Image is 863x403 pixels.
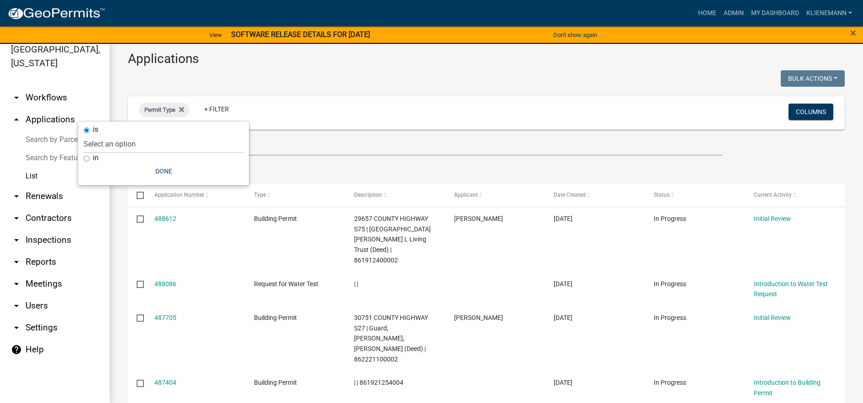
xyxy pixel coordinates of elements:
span: Permit Type [144,106,175,113]
button: Done [84,163,244,179]
datatable-header-cell: Description [345,184,445,206]
i: arrow_drop_down [11,235,22,246]
span: Current Activity [754,192,792,198]
span: × [850,26,856,39]
a: 487404 [154,379,176,386]
i: help [11,344,22,355]
datatable-header-cell: Status [645,184,745,206]
button: Bulk Actions [781,70,845,87]
a: Admin [720,5,747,22]
label: in [93,154,99,162]
a: Introduction to Building Permit [754,379,821,397]
i: arrow_drop_down [11,92,22,103]
span: 30751 COUNTY HIGHWAY S27 | Guard, Raymond H Guard, Donna (Deed) | 862221100002 [354,314,428,363]
span: In Progress [654,379,686,386]
button: Close [850,27,856,38]
datatable-header-cell: Application Number [145,184,245,206]
span: Date Created [554,192,586,198]
span: Request for Water Test [254,280,318,288]
i: arrow_drop_down [11,278,22,289]
span: In Progress [654,314,686,321]
button: Don't show again [550,27,601,42]
span: Building Permit [254,379,297,386]
span: In Progress [654,215,686,222]
span: Application Number [154,192,204,198]
a: + Filter [197,101,236,117]
datatable-header-cell: Current Activity [745,184,845,206]
a: View [206,27,226,42]
label: is [93,126,98,133]
i: arrow_drop_down [11,300,22,311]
i: arrow_drop_down [11,213,22,224]
a: Initial Review [754,215,791,222]
span: | | [354,280,358,288]
span: 10/06/2025 [554,215,572,222]
datatable-header-cell: Applicant [445,184,545,206]
strong: SOFTWARE RELEASE DETAILS FOR [DATE] [231,30,370,39]
span: Applicant [454,192,478,198]
span: jeff simms [454,215,503,222]
span: Building Permit [254,215,297,222]
datatable-header-cell: Type [245,184,345,206]
span: Description [354,192,382,198]
span: 10/05/2025 [554,280,572,288]
span: Ryanne Prochnow [454,314,503,321]
h3: Applications [128,51,845,67]
datatable-header-cell: Select [128,184,145,206]
span: Type [254,192,266,198]
a: 488086 [154,280,176,288]
i: arrow_drop_down [11,191,22,202]
i: arrow_drop_up [11,114,22,125]
button: Columns [789,104,833,120]
a: 487705 [154,314,176,321]
span: 10/03/2025 [554,314,572,321]
a: klienemann [803,5,856,22]
datatable-header-cell: Date Created [545,184,645,206]
span: 10/03/2025 [554,379,572,386]
i: arrow_drop_down [11,256,22,267]
span: 29657 COUNTY HIGHWAY S75 | Schwarck, Barbara L Living Trust (Deed) | 861912400002 [354,215,431,264]
span: In Progress [654,280,686,288]
span: Building Permit [254,314,297,321]
a: Introduction to Water Test Request [754,280,828,298]
a: 488612 [154,215,176,222]
input: Search for applications [128,137,723,156]
i: arrow_drop_down [11,322,22,333]
a: My Dashboard [747,5,803,22]
a: Initial Review [754,314,791,321]
a: Home [694,5,720,22]
span: | | 861921254004 [354,379,403,386]
span: Status [654,192,670,198]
